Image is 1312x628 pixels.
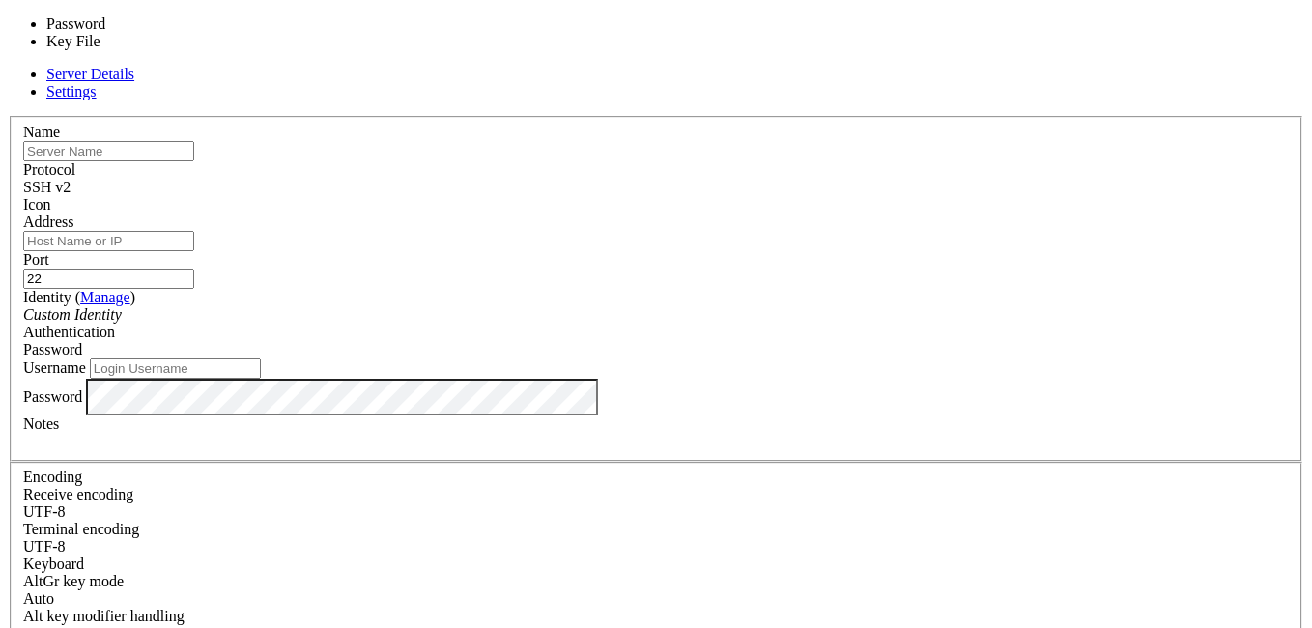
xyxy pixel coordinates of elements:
label: Keyboard [23,556,84,572]
a: Manage [80,289,130,305]
span: Password [23,341,82,357]
label: Protocol [23,161,75,178]
input: Server Name [23,141,194,161]
div: UTF-8 [23,503,1289,521]
span: UTF-8 [23,538,66,555]
li: Key File [46,33,207,50]
input: Login Username [90,358,261,379]
label: Password [23,387,82,404]
label: Encoding [23,469,82,485]
label: Set the expected encoding for data received from the host. If the encodings do not match, visual ... [23,486,133,502]
label: Icon [23,196,50,213]
li: Password [46,15,207,33]
div: Custom Identity [23,306,1289,324]
input: Host Name or IP [23,231,194,251]
div: Auto [23,590,1289,608]
a: Server Details [46,66,134,82]
label: Controls how the Alt key is handled. Escape: Send an ESC prefix. 8-Bit: Add 128 to the typed char... [23,608,185,624]
label: Identity [23,289,135,305]
label: Username [23,359,86,376]
label: The default terminal encoding. ISO-2022 enables character map translations (like graphics maps). ... [23,521,139,537]
label: Port [23,251,49,268]
label: Set the expected encoding for data received from the host. If the encodings do not match, visual ... [23,573,124,589]
span: SSH v2 [23,179,71,195]
input: Port Number [23,269,194,289]
span: ( ) [75,289,135,305]
div: SSH v2 [23,179,1289,196]
a: Settings [46,83,97,100]
label: Authentication [23,324,115,340]
i: Custom Identity [23,306,122,323]
label: Name [23,124,60,140]
label: Address [23,214,73,230]
div: UTF-8 [23,538,1289,556]
div: Password [23,341,1289,358]
span: UTF-8 [23,503,66,520]
span: Auto [23,590,54,607]
label: Notes [23,415,59,432]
